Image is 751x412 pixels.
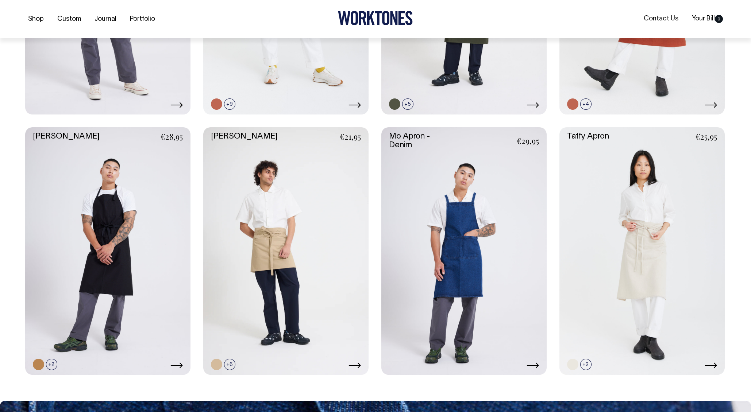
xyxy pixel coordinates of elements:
[25,13,47,25] a: Shop
[92,13,119,25] a: Journal
[224,98,235,110] span: +9
[54,13,84,25] a: Custom
[402,98,413,110] span: +5
[580,98,592,110] span: +4
[715,15,723,23] span: 0
[580,359,592,370] span: +2
[641,13,681,25] a: Contact Us
[46,359,57,370] span: +2
[127,13,158,25] a: Portfolio
[224,359,235,370] span: +6
[689,13,726,25] a: Your Bill0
